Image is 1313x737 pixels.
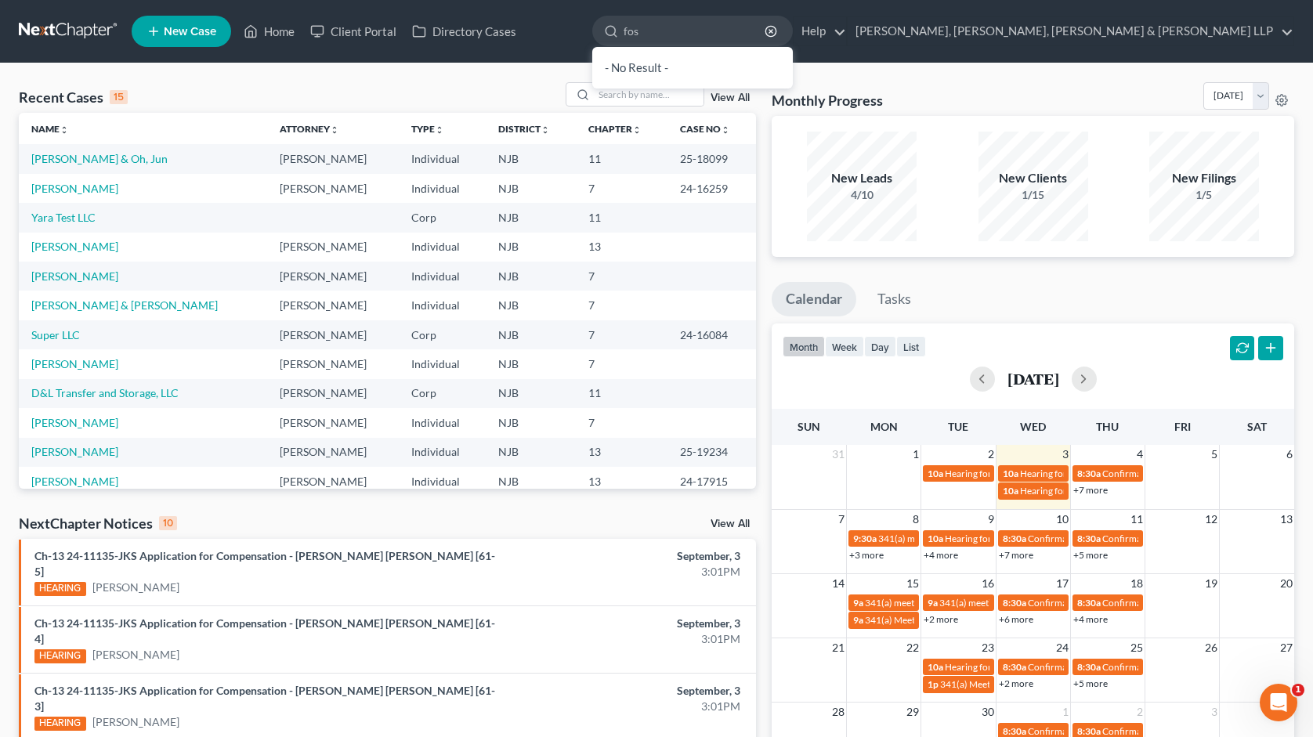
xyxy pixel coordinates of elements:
a: +6 more [999,613,1033,625]
div: September, 3 [515,616,740,631]
span: Hearing for [PERSON_NAME] & [PERSON_NAME] [1020,485,1225,497]
a: Client Portal [302,17,404,45]
a: [PERSON_NAME] [31,269,118,283]
td: 13 [576,467,668,496]
td: [PERSON_NAME] [267,379,399,408]
span: 13 [1279,510,1294,529]
span: 24 [1054,638,1070,657]
span: 9:30a [853,533,877,544]
span: 3 [1210,703,1219,721]
a: Nameunfold_more [31,123,69,135]
td: NJB [486,349,576,378]
a: Help [794,17,846,45]
div: New Filings [1149,169,1259,187]
a: View All [711,92,750,103]
span: 5 [1210,445,1219,464]
div: HEARING [34,717,86,731]
span: 11 [1129,510,1145,529]
a: [PERSON_NAME] [31,416,118,429]
div: NextChapter Notices [19,514,177,533]
span: 6 [1285,445,1294,464]
span: 9a [853,597,863,609]
td: NJB [486,291,576,320]
span: 16 [980,574,996,593]
td: [PERSON_NAME] [267,438,399,467]
a: [PERSON_NAME] [31,357,118,370]
span: 1 [1292,684,1304,696]
span: Hearing for [PERSON_NAME] [945,468,1067,479]
span: 8:30a [1077,533,1101,544]
span: 341(a) Meeting for [PERSON_NAME] [940,678,1092,690]
td: Individual [399,349,485,378]
td: Individual [399,467,485,496]
span: 12 [1203,510,1219,529]
span: Confirmation hearing for [PERSON_NAME] [1028,597,1206,609]
span: New Case [164,26,216,38]
td: 7 [576,408,668,437]
span: 10a [928,661,943,673]
div: New Clients [978,169,1088,187]
span: 10a [1003,485,1018,497]
td: 24-16084 [667,320,756,349]
span: Confirmation hearing for [PERSON_NAME] [1102,725,1280,737]
span: 3 [1061,445,1070,464]
td: [PERSON_NAME] [267,467,399,496]
td: Individual [399,174,485,203]
span: 8:30a [1003,597,1026,609]
span: 21 [830,638,846,657]
div: 15 [110,90,128,104]
span: 10 [1054,510,1070,529]
a: +3 more [849,549,884,561]
span: 27 [1279,638,1294,657]
div: HEARING [34,649,86,663]
td: [PERSON_NAME] [267,349,399,378]
button: week [825,336,864,357]
a: +5 more [1073,549,1108,561]
td: NJB [486,438,576,467]
span: 341(a) meeting for [PERSON_NAME] [865,597,1016,609]
span: Hearing for [PERSON_NAME] [1020,468,1142,479]
a: +2 more [924,613,958,625]
span: 8 [911,510,921,529]
span: Sun [798,420,820,433]
span: 1 [1061,703,1070,721]
td: Individual [399,144,485,173]
a: Super LLC [31,328,80,341]
span: Wed [1020,420,1046,433]
td: NJB [486,144,576,173]
span: 19 [1203,574,1219,593]
span: 9a [853,614,863,626]
span: 7 [837,510,846,529]
a: Yara Test LLC [31,211,96,224]
a: +7 more [1073,484,1108,496]
span: 8:30a [1003,661,1026,673]
span: 1p [928,678,939,690]
td: NJB [486,174,576,203]
div: 1/5 [1149,187,1259,203]
span: 10a [928,468,943,479]
td: 7 [576,174,668,203]
i: unfold_more [541,125,550,135]
a: Case Nounfold_more [680,123,730,135]
i: unfold_more [435,125,444,135]
td: Corp [399,320,485,349]
td: NJB [486,467,576,496]
td: Individual [399,262,485,291]
span: Thu [1096,420,1119,433]
a: [PERSON_NAME] [92,714,179,730]
span: 30 [980,703,996,721]
span: 17 [1054,574,1070,593]
span: 2 [1135,703,1145,721]
td: Corp [399,203,485,232]
td: 25-18099 [667,144,756,173]
span: Confirmation hearing for [PERSON_NAME] [1102,533,1280,544]
button: month [783,336,825,357]
span: 22 [905,638,921,657]
span: 28 [830,703,846,721]
span: 25 [1129,638,1145,657]
span: 8:30a [1003,725,1026,737]
a: [PERSON_NAME] & [PERSON_NAME] [31,298,218,312]
i: unfold_more [60,125,69,135]
a: +5 more [1073,677,1108,689]
span: 10a [1003,468,1018,479]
